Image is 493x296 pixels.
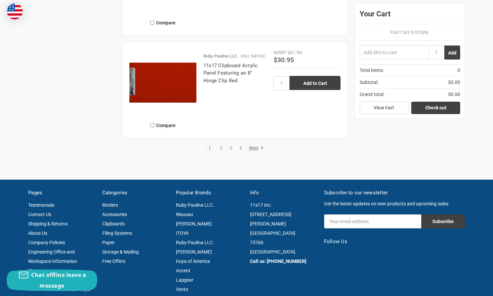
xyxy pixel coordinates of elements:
[102,259,125,264] a: Free Offers
[241,53,265,60] p: SKU: 540160
[28,221,68,226] a: Shipping & Returns
[203,53,238,60] p: Ruby Paulina LLC.
[7,3,23,19] img: duty and tax information for United States
[360,91,384,98] span: Grand total:
[102,240,115,245] a: Paper
[28,240,65,245] a: Company Policies
[421,214,465,228] input: Subscribe
[176,202,214,208] a: Ruby Paulina LLC.
[176,268,190,273] a: Accent
[176,230,189,236] a: ITOYA
[28,189,95,197] h5: Pages
[176,221,212,226] a: [PERSON_NAME]
[411,102,460,114] a: Check out
[176,212,193,217] a: Wausau
[273,55,294,64] span: $30.95
[102,212,127,217] a: Accessories
[360,67,384,74] span: Total Items:
[290,76,341,90] input: Add to Cart
[218,146,225,151] a: 2
[129,49,196,116] img: 11x17 Clipboard Acrylic Panel Featuring an 8" Hinge Clip Red
[176,277,193,283] a: Lapgear
[129,120,196,131] label: Compare
[324,200,465,207] p: Get the latest updates on new products and upcoming sales
[247,145,264,151] a: Next
[102,249,139,255] a: Storage & Mailing
[360,8,460,24] div: Your Cart
[176,240,213,245] a: Ruby Paulina LLC
[150,20,155,25] input: Compare
[448,91,460,98] span: $0.00
[129,17,196,28] label: Compare
[150,123,155,127] input: Compare
[360,29,460,36] p: Your Cart Is Empty.
[28,230,47,236] a: About Us
[250,200,317,257] address: 11x17 Inc. [STREET_ADDRESS][PERSON_NAME] [GEOGRAPHIC_DATA] 75766 [GEOGRAPHIC_DATA]
[457,67,460,74] span: 0
[102,221,125,226] a: Clipboards
[28,212,51,217] a: Contact Us
[176,189,243,197] h5: Popular Brands
[360,102,409,114] a: View Cart
[7,270,97,291] button: Chat offline leave a message
[227,146,235,151] a: 3
[102,202,118,208] a: Binders
[102,230,132,236] a: Filing Systems
[176,287,188,292] a: Vecto
[444,45,460,60] button: Add
[250,258,306,264] strong: Call us: [PHONE_NUMBER]
[273,49,286,56] div: MSRP
[102,189,169,197] h5: Categories
[324,189,465,197] h5: Subscribe to our newsletter
[203,63,258,84] a: 11x17 Clipboard Acrylic Panel Featuring an 8" Hinge Clip Red
[31,271,86,289] span: Chat offline leave a message
[360,79,378,86] span: Subtotal:
[250,189,317,197] h5: Info
[28,287,90,292] a: 11x17 Wire Basket Desk Trays
[176,259,210,264] a: Itoya of America
[448,79,460,86] span: $0.00
[324,214,421,228] input: Your email address
[28,249,77,273] a: Engineering Office and Workspace Information Magazine
[324,238,465,245] h5: Follow Us
[250,259,306,264] a: Call us: [PHONE_NUMBER]
[360,45,428,60] input: Add SKU to Cart
[176,249,212,255] a: [PERSON_NAME]
[287,50,302,55] span: $61.90
[237,146,244,151] a: 4
[206,146,213,151] a: 1
[28,202,54,208] a: Testimonials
